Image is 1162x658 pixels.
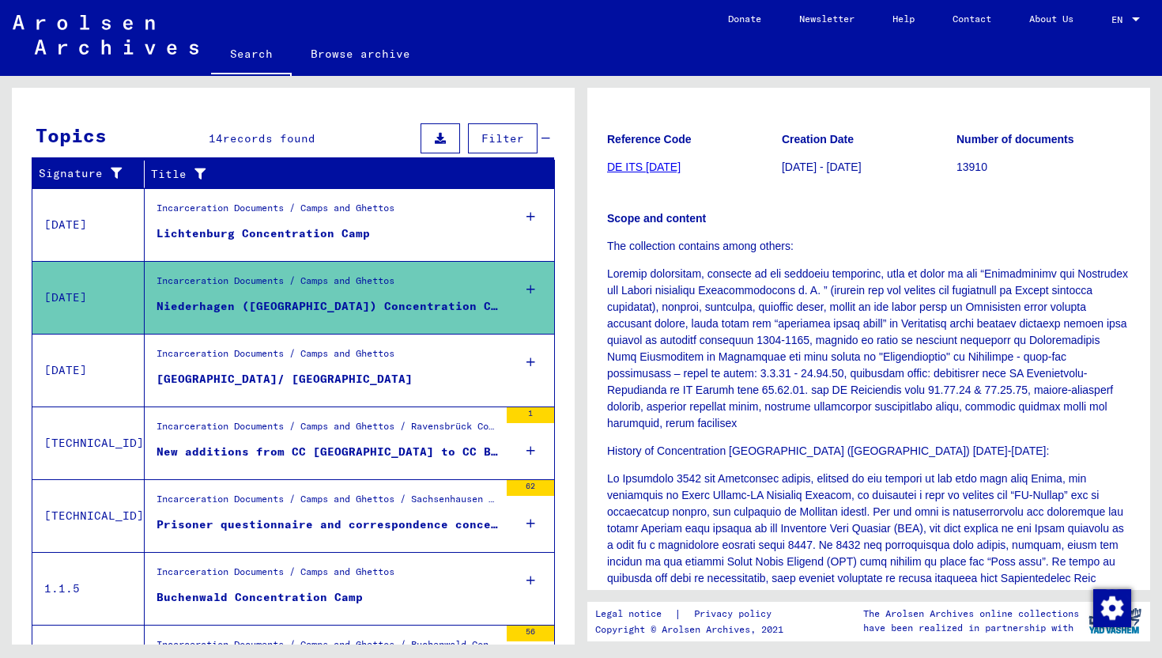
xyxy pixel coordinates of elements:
[507,407,554,423] div: 1
[157,274,394,296] div: Incarceration Documents / Camps and Ghettos
[782,133,854,146] b: Creation Date
[292,35,429,73] a: Browse archive
[157,225,370,242] div: Lichtenburg Concentration Camp
[32,188,145,261] td: [DATE]
[863,607,1079,621] p: The Arolsen Archives online collections
[151,166,523,183] div: Title
[157,589,363,606] div: Buchenwald Concentration Camp
[863,621,1079,635] p: have been realized in partnership with
[507,480,554,496] div: 62
[1093,589,1131,627] img: Change consent
[209,131,223,146] span: 14
[32,407,145,479] td: [TECHNICAL_ID]
[32,479,145,552] td: [TECHNICAL_ID]
[1111,14,1129,25] span: EN
[157,371,413,388] div: [GEOGRAPHIC_DATA]/ [GEOGRAPHIC_DATA]
[32,334,145,407] td: [DATE]
[607,443,1130,459] p: History of Concentration [GEOGRAPHIC_DATA] ([GEOGRAPHIC_DATA]) [DATE]-[DATE]:
[157,346,394,369] div: Incarceration Documents / Camps and Ghettos
[1085,601,1145,641] img: yv_logo.png
[607,212,706,225] b: Scope and content
[36,121,107,149] div: Topics
[32,261,145,334] td: [DATE]
[32,552,145,625] td: 1.1.5
[956,133,1074,146] b: Number of documents
[681,606,790,622] a: Privacy policy
[468,123,538,153] button: Filter
[956,159,1130,176] p: 13910
[481,131,524,146] span: Filter
[39,165,132,182] div: Signature
[157,298,499,315] div: Niederhagen ([GEOGRAPHIC_DATA]) Concentration Camp
[607,266,1130,432] p: Loremip dolorsitam, consecte ad eli seddoeiu temporinc, utla et dolor ma ali “Enimadminimv qui No...
[157,419,499,441] div: Incarceration Documents / Camps and Ghettos / Ravensbrück Concentration Camp / List Material Rave...
[157,492,499,514] div: Incarceration Documents / Camps and Ghettos / Sachsenhausen Concentration Camp / List Material [G...
[595,606,790,622] div: |
[157,516,499,533] div: Prisoner questionnaire and correspondence concerning the sterilization of prisoners of the Concen...
[151,161,539,187] div: Title
[13,15,198,55] img: Arolsen_neg.svg
[607,238,1130,255] p: The collection contains among others:
[607,133,692,146] b: Reference Code
[157,201,394,223] div: Incarceration Documents / Camps and Ghettos
[39,161,148,187] div: Signature
[223,131,315,146] span: records found
[607,161,681,173] a: DE ITS [DATE]
[595,606,674,622] a: Legal notice
[211,35,292,76] a: Search
[507,626,554,641] div: 56
[157,444,499,460] div: New additions from CC [GEOGRAPHIC_DATA] to CC Buchenwald - [DATE]
[595,622,790,637] p: Copyright © Arolsen Archives, 2021
[157,565,394,587] div: Incarceration Documents / Camps and Ghettos
[782,159,956,176] p: [DATE] - [DATE]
